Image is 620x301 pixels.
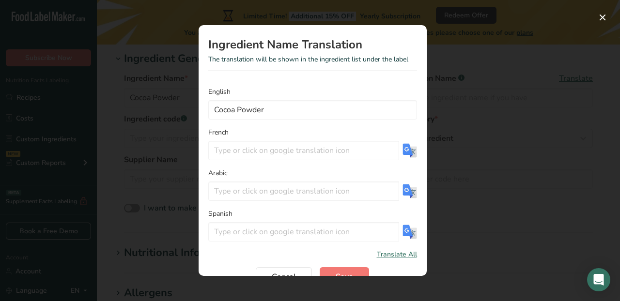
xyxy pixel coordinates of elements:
span: Cancel [272,271,296,283]
span: Translate All [377,249,417,259]
button: Save [320,267,369,286]
input: Type or click on google translation icon [208,181,399,201]
label: English [208,87,417,97]
img: Use Google translation [403,184,417,198]
label: Arabic [208,168,417,178]
img: Use Google translation [403,225,417,239]
span: Save [336,271,353,283]
img: Use Google translation [403,143,417,158]
label: French [208,127,417,137]
div: Open Intercom Messenger [587,268,610,291]
button: Cancel [256,267,312,286]
h1: Ingredient Name Translation [208,39,417,50]
input: Type or click on google translation icon [208,222,399,241]
label: Spanish [208,209,417,219]
input: Type or click on google translation icon [208,141,399,160]
p: The translation will be shown in the ingredient list under the label [208,54,417,64]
